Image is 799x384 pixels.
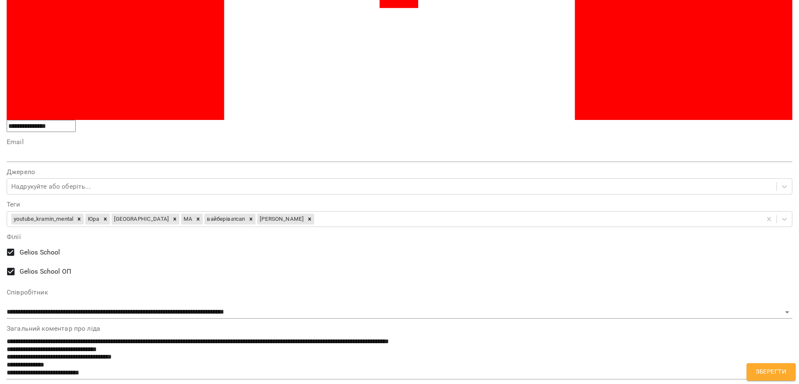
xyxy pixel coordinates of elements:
[7,139,792,145] label: Email
[204,214,246,224] div: вайберіватсап
[85,214,100,224] div: Юра
[181,214,194,224] div: МА
[20,247,60,257] span: Gelios School
[747,363,796,381] button: Зберегти
[7,201,792,208] label: Теги
[11,214,74,224] div: youtube_kramin_mental
[7,169,792,175] label: Джерело
[257,214,305,224] div: [PERSON_NAME]
[7,325,792,332] label: Загальний коментар про ліда
[756,367,787,377] span: Зберегти
[112,214,171,224] div: [GEOGRAPHIC_DATA]
[11,182,91,192] div: Надрукуйте або оберіть...
[7,289,792,296] label: Співробітник
[7,234,792,240] label: Філії
[20,267,71,277] span: Gelios School ОП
